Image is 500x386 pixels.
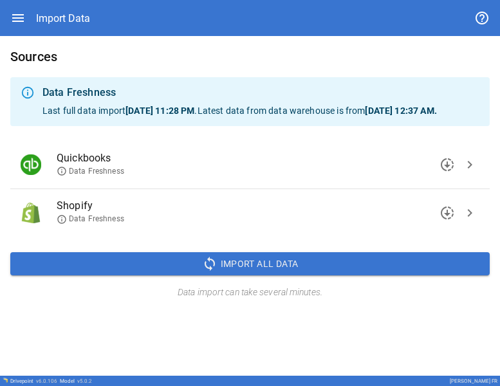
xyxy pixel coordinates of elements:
div: Data Freshness [42,85,479,100]
span: v 5.0.2 [77,378,92,384]
h6: Data import can take several minutes. [10,286,490,300]
div: Import Data [36,12,90,24]
span: chevron_right [462,157,477,172]
b: [DATE] 12:37 AM . [365,106,436,116]
div: Drivepoint [10,378,57,384]
span: v 6.0.106 [36,378,57,384]
span: downloading [440,205,455,221]
button: Import All Data [10,252,490,275]
div: [PERSON_NAME] FR [450,378,497,384]
span: Shopify [57,198,459,214]
span: Data Freshness [57,166,124,177]
span: Import All Data [221,256,299,272]
b: [DATE] 11:28 PM [125,106,194,116]
p: Last full data import . Latest data from data warehouse is from [42,104,479,117]
span: Data Freshness [57,214,124,225]
img: Quickbooks [21,154,41,175]
div: Model [60,378,92,384]
h6: Sources [10,46,490,67]
span: chevron_right [462,205,477,221]
img: Drivepoint [3,378,8,383]
span: downloading [440,157,455,172]
span: sync [202,256,218,271]
span: Quickbooks [57,151,459,166]
img: Shopify [21,203,41,223]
